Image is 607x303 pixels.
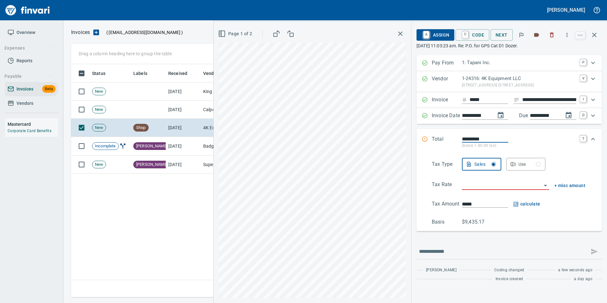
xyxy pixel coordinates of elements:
span: Received [168,70,196,77]
h6: Mastercard [8,121,58,128]
p: $9,435.17 [462,218,492,226]
button: CCode [456,29,489,41]
a: P [580,59,586,65]
span: Invoices [17,85,33,93]
p: [STREET_ADDRESS] [STREET_ADDRESS] [462,82,576,89]
td: [DATE] [166,119,201,137]
span: Beta [42,85,56,93]
span: Code [461,30,484,40]
p: Tax Rate [432,181,462,190]
td: 4K Equipment LLC (1-24316) [201,119,264,137]
button: change due date [561,108,576,123]
button: Flag [514,28,528,42]
p: Tax Amount [432,200,462,208]
p: Vendor [432,75,462,88]
td: [DATE] [166,101,201,119]
a: Reports [5,54,58,68]
a: Overview [5,25,58,40]
span: a day ago [574,276,592,282]
button: More [560,28,574,42]
span: Coding changed [494,267,524,273]
span: Labels [133,70,156,77]
button: Expenses [2,42,55,54]
button: change date [493,108,508,123]
span: Payable [4,72,52,80]
td: King Auto Glass LLC (1-39124) [201,83,264,101]
button: + misc amount [554,182,585,190]
button: Next [490,29,513,41]
nav: breadcrumb [71,29,90,36]
span: Received [168,70,187,77]
td: Superior Door of WA LLC (1-23901) [201,156,264,174]
button: Payable [2,71,55,82]
button: [PERSON_NAME] [545,5,587,15]
p: Basis [432,218,462,226]
button: Labels [530,28,544,42]
div: Expand [417,108,602,124]
button: Use [506,158,546,171]
p: Total [432,135,462,149]
img: Finvari [4,3,51,18]
span: Vendor / From [203,70,241,77]
p: Drag a column heading here to group the table [79,50,172,57]
span: Vendors [17,99,33,107]
button: calculate [513,200,540,208]
span: Status [92,70,114,77]
span: Labels [133,70,147,77]
span: Reports [17,57,32,65]
a: C [462,31,468,38]
div: Expand [417,129,602,155]
div: Expand [417,92,602,108]
td: [DATE] [166,156,201,174]
a: T [580,135,586,142]
svg: Invoice description [513,97,520,103]
span: a few seconds ago [558,267,592,273]
span: New [92,89,106,95]
p: Due [519,112,549,119]
a: Corporate Card Benefits [8,129,51,133]
span: Vendor / From [203,70,232,77]
button: Sales [462,158,501,171]
span: New [92,125,106,131]
button: Page 1 of 2 [217,28,255,40]
a: D [580,112,586,118]
p: ( ) [103,29,183,36]
h5: [PERSON_NAME] [547,7,585,13]
span: Shop [134,125,148,131]
p: Invoice [432,96,462,104]
p: 1: Tapani Inc. [462,59,576,66]
span: [PERSON_NAME] [134,143,170,149]
span: [EMAIL_ADDRESS][DOMAIN_NAME] [108,29,181,36]
p: [DATE] 11:03:23 am. Re: P.O. for GPS Cat D1 Dozer. [417,43,602,49]
a: Vendors [5,96,58,111]
p: Invoice Date [432,112,462,120]
span: This records your message into the invoice and notifies anyone mentioned [587,244,602,259]
div: Expand [417,155,602,231]
p: (basis + $0.00 tax) [462,143,576,149]
a: esc [576,32,585,39]
a: InvoicesBeta [5,82,58,96]
span: Page 1 of 2 [219,30,252,38]
td: Calportland Company (1-11224) [201,101,264,119]
button: Upload an Invoice [90,29,103,36]
a: A [423,31,429,38]
td: [DATE] [166,137,201,156]
svg: Invoice number [462,96,467,104]
p: Pay From [432,59,462,67]
span: Status [92,70,105,77]
a: V [580,75,586,81]
div: Expand [417,55,602,71]
div: Sales [474,160,496,168]
button: AAssign [417,29,454,41]
span: New [92,107,106,113]
span: Close invoice [574,27,602,43]
div: Expand [417,71,602,92]
span: Next [496,31,508,39]
span: Assign [422,30,449,40]
div: Use [518,160,541,168]
span: [PERSON_NAME] [426,267,457,273]
p: 1-24316: 4K Equipment LLC [462,75,576,82]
